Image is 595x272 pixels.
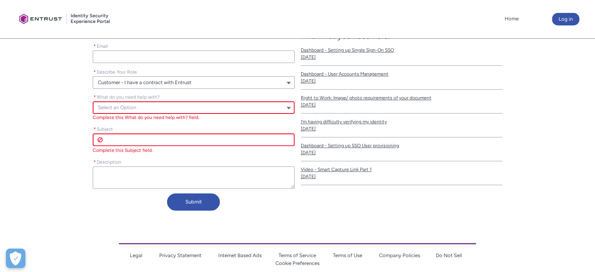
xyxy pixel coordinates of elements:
[159,252,201,258] a: Privacy Statement
[301,174,316,179] lightning-formatted-date-time: [DATE]
[301,150,316,155] lightning-formatted-date-time: [DATE]
[333,252,362,258] a: Terms of Use
[93,76,295,89] button: Describe Your Role
[6,249,25,268] button: Open Preferences
[503,13,521,25] a: Home
[218,252,261,258] a: Internet Based Ads
[93,126,96,132] abbr: required
[301,113,503,137] a: I’m having difficulty verifying my identity[DATE]
[93,41,111,50] label: Email
[301,90,503,113] a: Right to Work: Image/ photo requirements of your document[DATE]
[301,161,503,185] a: Video - Smart Capture Link Part 1[DATE]
[301,142,503,149] span: Dashboard - Setting up SSO User provisioning
[167,193,220,211] button: Submit
[93,124,116,133] label: Subject
[93,92,163,101] label: What do you need help with?
[98,102,136,113] span: Select an Option
[98,77,191,88] span: Customer - I have a contract with Entrust
[93,43,96,49] abbr: required
[6,249,25,268] div: Cookie Preferences
[301,70,503,77] span: Dashboard - User Accounts Management
[301,166,503,173] span: Video - Smart Capture Link Part 1
[93,69,96,75] abbr: required
[275,260,320,266] a: Cookie Preferences
[93,114,295,121] div: Complete this What do you need help with? field.
[552,13,579,25] button: Log in
[93,147,295,154] div: Complete this Subject field.
[301,94,503,101] span: Right to Work: Image/ photo requirements of your document
[301,137,503,161] a: Dashboard - Setting up SSO User provisioning[DATE]
[93,157,124,166] label: Description
[301,66,503,90] a: Dashboard - User Accounts Management[DATE]
[93,67,140,76] label: Describe Your Role
[301,102,316,108] lightning-formatted-date-time: [DATE]
[301,126,316,131] lightning-formatted-date-time: [DATE]
[379,252,420,258] a: Company Policies
[301,118,503,125] span: I’m having difficulty verifying my identity
[93,94,96,100] abbr: required
[278,252,316,258] a: Terms of Service
[129,252,142,258] a: Legal
[301,54,316,60] lightning-formatted-date-time: [DATE]
[93,101,295,114] button: What do you need help with?
[301,78,316,84] lightning-formatted-date-time: [DATE]
[301,42,503,66] a: Dashboard - Setting up Single Sign-On SSO[DATE]
[93,159,96,165] abbr: required
[301,47,503,54] span: Dashboard - Setting up Single Sign-On SSO
[435,252,462,258] a: Do Not Sell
